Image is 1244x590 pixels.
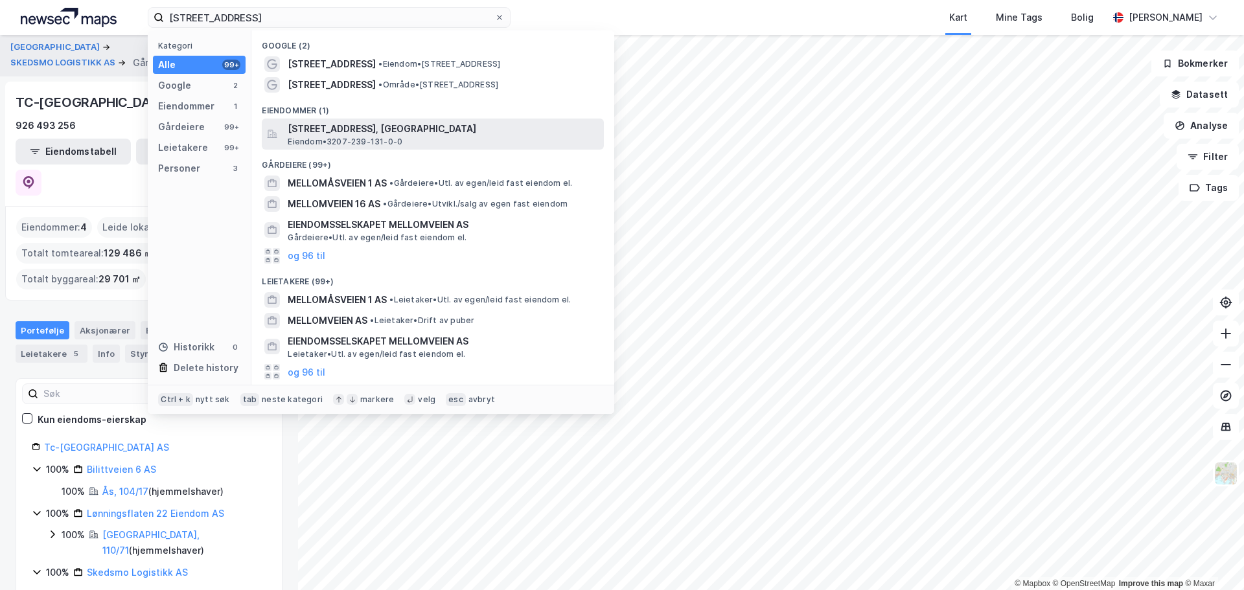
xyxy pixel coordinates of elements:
a: Ås, 104/17 [102,486,148,497]
div: 2 [230,80,240,91]
div: markere [360,394,394,405]
button: Bokmerker [1151,51,1239,76]
div: Kategori [158,41,246,51]
span: MELLOMÅSVEIEN 1 AS [288,176,387,191]
div: avbryt [468,394,495,405]
iframe: Chat Widget [1179,528,1244,590]
button: Leietakertabell [136,139,251,165]
div: Totalt tomteareal : [16,243,158,264]
div: nytt søk [196,394,230,405]
input: Søk [38,384,180,403]
div: Leietakere (99+) [251,266,614,289]
div: Historikk [158,339,214,355]
div: Kart [949,10,967,25]
div: esc [446,393,466,406]
div: 99+ [222,60,240,70]
a: Improve this map [1119,579,1183,588]
span: Leietaker • Utl. av egen/leid fast eiendom el. [288,349,465,359]
div: Personer (3) [251,382,614,405]
div: 0 [230,342,240,352]
div: Portefølje [16,321,69,339]
span: Område • [STREET_ADDRESS] [378,80,498,90]
button: Tags [1179,175,1239,201]
span: • [378,59,382,69]
span: 29 701 ㎡ [98,271,141,287]
a: Skedsmo Logistikk AS [87,567,188,578]
a: Lønningsflaten 22 Eiendom AS [87,508,224,519]
button: [GEOGRAPHIC_DATA] [10,41,102,54]
button: Filter [1177,144,1239,170]
div: Kontrollprogram for chat [1179,528,1244,590]
div: Kun eiendoms-eierskap [38,412,146,427]
span: • [378,80,382,89]
a: Mapbox [1015,579,1050,588]
div: 1 [230,101,240,111]
div: tab [240,393,260,406]
div: 100% [46,506,69,521]
div: Aksjonærer [75,321,135,339]
div: Eiendommer [158,98,214,114]
div: Google [158,78,191,93]
a: Bilittveien 6 AS [87,464,156,475]
div: neste kategori [262,394,323,405]
div: Gårdeiere (99+) [251,150,614,173]
button: og 96 til [288,364,325,380]
div: ( hjemmelshaver ) [102,527,266,558]
div: Eiendommer : [16,217,92,238]
a: [GEOGRAPHIC_DATA], 110/71 [102,529,200,556]
div: ( hjemmelshaver ) [102,484,224,499]
span: EIENDOMSSELSKAPET MELLOMVEIEN AS [288,217,599,233]
span: [STREET_ADDRESS], [GEOGRAPHIC_DATA] [288,121,599,137]
div: Styret [125,345,178,363]
span: • [370,315,374,325]
span: [STREET_ADDRESS] [288,77,376,93]
span: Eiendom • 3207-239-131-0-0 [288,137,402,147]
div: 926 493 256 [16,118,76,133]
span: Leietaker • Utl. av egen/leid fast eiendom el. [389,295,571,305]
div: Leide lokasjoner : [97,217,190,238]
span: • [389,295,393,304]
span: EIENDOMSSELSKAPET MELLOMVEIEN AS [288,334,599,349]
span: MELLOMÅSVEIEN 1 AS [288,292,387,308]
div: 99+ [222,122,240,132]
span: 4 [80,220,87,235]
div: Info [93,345,120,363]
div: Eiendommer (1) [251,95,614,119]
button: Analyse [1164,113,1239,139]
span: Eiendom • [STREET_ADDRESS] [378,59,500,69]
div: Bolig [1071,10,1094,25]
div: Gårdeiere [158,119,205,135]
div: 99+ [222,142,240,153]
span: Gårdeiere • Utvikl./salg av egen fast eiendom [383,199,568,209]
div: Personer [158,161,200,176]
span: MELLOMVEIEN AS [288,313,367,328]
div: 100% [62,527,85,543]
input: Søk på adresse, matrikkel, gårdeiere, leietakere eller personer [164,8,494,27]
span: Gårdeiere • Utl. av egen/leid fast eiendom el. [389,178,572,188]
div: [PERSON_NAME] [1129,10,1203,25]
div: 100% [46,565,69,580]
div: TC-[GEOGRAPHIC_DATA] AS [16,92,193,113]
div: Mine Tags [996,10,1042,25]
div: Totalt byggareal : [16,269,146,289]
a: OpenStreetMap [1053,579,1116,588]
button: Datasett [1160,82,1239,108]
div: Eiendommer [141,321,220,339]
div: Ctrl + k [158,393,193,406]
span: Gårdeiere • Utl. av egen/leid fast eiendom el. [288,233,466,243]
div: Gårdeier [133,55,172,71]
div: 100% [62,484,85,499]
div: velg [418,394,435,405]
span: • [389,178,393,188]
img: logo.a4113a55bc3d86da70a041830d287a7e.svg [21,8,117,27]
div: Alle [158,57,176,73]
span: MELLOMVEIEN 16 AS [288,196,380,212]
div: Leietakere [16,345,87,363]
button: SKEDSMO LOGISTIKK AS [10,56,118,69]
div: 3 [230,163,240,174]
span: Leietaker • Drift av puber [370,315,474,326]
div: Google (2) [251,30,614,54]
span: • [383,199,387,209]
a: Tc-[GEOGRAPHIC_DATA] AS [44,442,169,453]
span: 129 486 ㎡ [104,245,153,261]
